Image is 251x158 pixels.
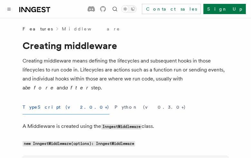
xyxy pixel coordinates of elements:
[115,100,186,114] button: Python (v0.3.0+)
[23,122,228,131] p: A Middleware is created using the class.
[23,100,109,114] button: TypeScript (v2.0.0+)
[111,5,119,13] button: Find something...
[203,4,246,14] a: Sign Up
[23,40,228,51] h1: Creating middleware
[5,5,13,13] button: Toggle navigation
[142,4,201,14] a: Contact sales
[121,5,137,13] button: Toggle dark mode
[101,124,142,129] code: InngestMiddleware
[62,26,120,32] a: Middleware
[25,85,57,91] em: before
[65,85,91,91] em: after
[23,141,135,146] code: new InngestMiddleware(options): InngestMiddleware
[23,26,53,32] span: Features
[23,56,228,92] p: Creating middleware means defining the lifecycles and subsequent hooks in those lifecycles to run...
